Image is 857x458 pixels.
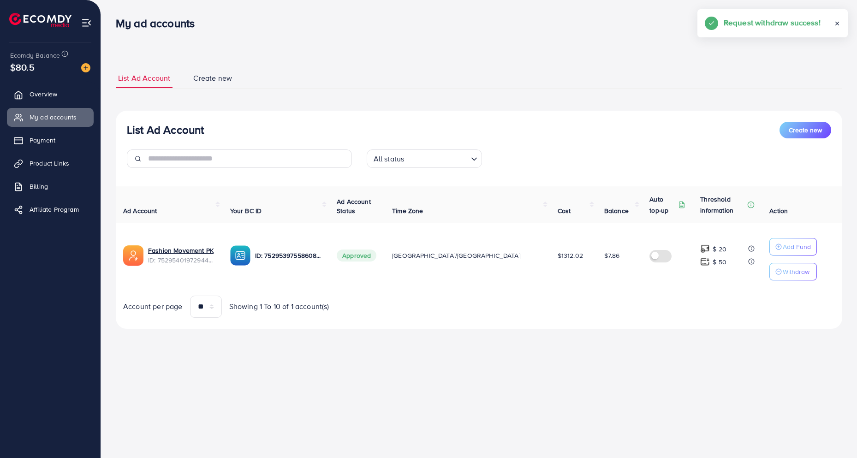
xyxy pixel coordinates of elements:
div: Search for option [367,149,482,168]
a: Fashion Movement PK [148,246,215,255]
span: $80.5 [10,60,35,74]
img: top-up amount [700,257,710,267]
div: <span class='underline'>Fashion Movement PK</span></br>7529540197294407681 [148,246,215,265]
span: Payment [30,136,55,145]
span: Time Zone [392,206,423,215]
span: [GEOGRAPHIC_DATA]/[GEOGRAPHIC_DATA] [392,251,520,260]
span: Showing 1 To 10 of 1 account(s) [229,301,329,312]
h3: List Ad Account [127,123,204,137]
p: Auto top-up [649,194,676,216]
span: Balance [604,206,629,215]
p: Threshold information [700,194,745,216]
img: ic-ads-acc.e4c84228.svg [123,245,143,266]
button: Add Fund [769,238,817,256]
a: Overview [7,85,94,103]
p: $ 50 [713,256,726,268]
p: Add Fund [783,241,811,252]
input: Search for option [407,150,467,166]
span: Your BC ID [230,206,262,215]
img: logo [9,13,71,27]
button: Create new [780,122,831,138]
h5: Request withdraw success! [724,17,821,29]
img: top-up amount [700,244,710,254]
span: List Ad Account [118,73,170,83]
a: Product Links [7,154,94,172]
span: Ecomdy Balance [10,51,60,60]
span: Overview [30,89,57,99]
span: Cost [558,206,571,215]
span: Create new [789,125,822,135]
span: $7.86 [604,251,620,260]
span: ID: 7529540197294407681 [148,256,215,265]
p: $ 20 [713,244,726,255]
span: Create new [193,73,232,83]
span: Ad Account Status [337,197,371,215]
span: Affiliate Program [30,205,79,214]
p: Withdraw [783,266,809,277]
img: menu [81,18,92,28]
p: ID: 7529539755860836369 [255,250,322,261]
span: Account per page [123,301,183,312]
span: Ad Account [123,206,157,215]
a: Affiliate Program [7,200,94,219]
span: Action [769,206,788,215]
a: My ad accounts [7,108,94,126]
span: $1312.02 [558,251,583,260]
h3: My ad accounts [116,17,202,30]
span: Approved [337,250,376,262]
span: All status [372,152,406,166]
button: Withdraw [769,263,817,280]
img: ic-ba-acc.ded83a64.svg [230,245,250,266]
a: Payment [7,131,94,149]
span: Product Links [30,159,69,168]
span: Billing [30,182,48,191]
img: image [81,63,90,72]
a: Billing [7,177,94,196]
iframe: Chat [818,416,850,451]
span: My ad accounts [30,113,77,122]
